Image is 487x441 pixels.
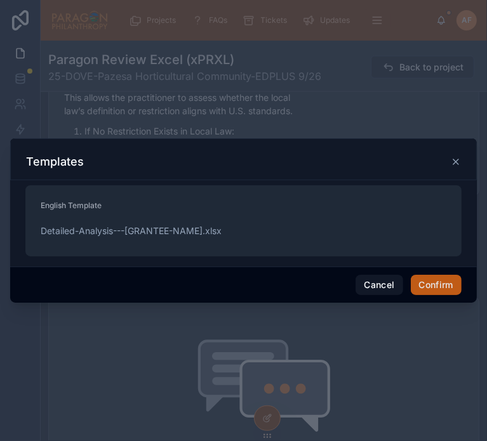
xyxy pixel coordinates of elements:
[356,275,403,295] button: Cancel
[411,275,462,295] button: Confirm
[41,201,102,210] span: English Template
[203,225,222,237] span: .xlsx
[26,154,84,169] h3: Templates
[41,225,203,237] span: Detailed-Analysis---[GRANTEE-NAME]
